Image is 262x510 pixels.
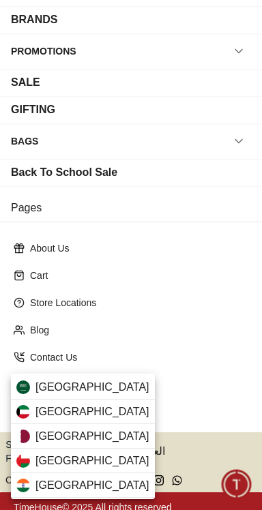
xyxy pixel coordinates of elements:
span: [GEOGRAPHIC_DATA] [35,404,149,420]
span: [GEOGRAPHIC_DATA] [35,453,149,469]
img: Saudi Arabia [16,380,30,394]
img: Kuwait [16,405,30,419]
img: Qatar [16,430,30,443]
span: [GEOGRAPHIC_DATA] [35,428,149,445]
img: Oman [16,454,30,468]
div: Chat Widget [222,470,252,500]
span: [GEOGRAPHIC_DATA] [35,379,149,395]
img: India [16,479,30,492]
span: [GEOGRAPHIC_DATA] [35,477,149,494]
